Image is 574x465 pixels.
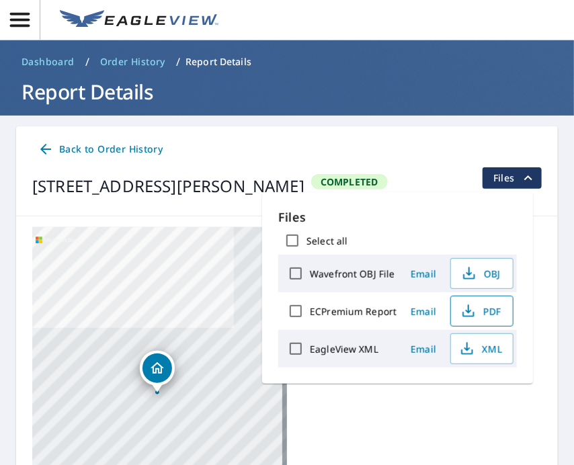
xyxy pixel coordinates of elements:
button: XML [450,333,514,364]
span: Email [407,343,440,355]
label: Select all [306,235,347,247]
button: Email [402,263,445,284]
span: OBJ [459,265,502,282]
span: PDF [459,303,502,319]
span: Order History [100,55,165,69]
p: Files [278,208,517,226]
span: XML [459,341,502,357]
span: Files [493,170,536,186]
h1: Report Details [16,78,558,105]
span: Back to Order History [38,141,163,158]
span: Email [407,305,440,318]
a: Dashboard [16,51,80,73]
label: Wavefront OBJ File [310,267,395,280]
a: Order History [95,51,171,73]
button: PDF [450,296,514,327]
button: Email [402,301,445,322]
div: Dropped pin, building 1, Residential property, 1379 Cimarron Cir Eaton, CO 80615 [140,351,175,392]
p: Report Details [186,55,251,69]
button: OBJ [450,258,514,289]
div: [STREET_ADDRESS][PERSON_NAME] [32,174,304,198]
li: / [85,54,89,70]
a: Back to Order History [32,137,168,162]
li: / [176,54,180,70]
button: filesDropdownBtn-67260378 [482,167,542,189]
a: EV Logo [52,2,227,38]
span: Dashboard [22,55,75,69]
label: EagleView XML [310,343,378,355]
span: Completed [313,175,386,188]
span: Email [407,267,440,280]
nav: breadcrumb [16,51,558,73]
img: EV Logo [60,10,218,30]
label: ECPremium Report [310,305,397,318]
button: Email [402,339,445,360]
